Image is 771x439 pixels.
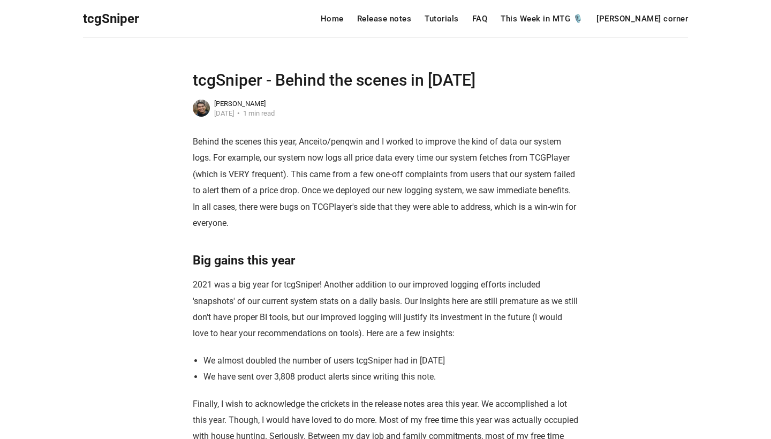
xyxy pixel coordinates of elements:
[203,369,578,385] li: We have sent over 3,808 product alerts since writing this note.
[83,11,139,26] span: tcgSniper
[596,15,688,23] a: [PERSON_NAME] corner
[234,110,275,117] div: 1 min read
[472,15,488,23] a: FAQ
[214,109,234,117] time: [DATE]
[357,15,412,23] a: Release notes
[193,277,578,342] p: 2021 was a big year for tcgSniper! Another addition to our improved logging efforts included 'sna...
[193,134,578,231] p: Behind the scenes this year, Anceito/penqwin and I worked to improve the kind of data our system ...
[425,15,459,23] a: Tutorials
[321,15,344,23] a: Home
[501,15,583,23] a: This Week in MTG 🎙️
[193,253,578,269] h2: Big gains this year
[193,70,578,90] h1: tcgSniper - Behind the scenes in [DATE]
[203,353,578,369] li: We almost doubled the number of users tcgSniper had in [DATE]
[214,100,266,108] a: [PERSON_NAME]
[192,99,211,118] img: Jonathan Hosein
[83,8,139,30] a: tcgSniper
